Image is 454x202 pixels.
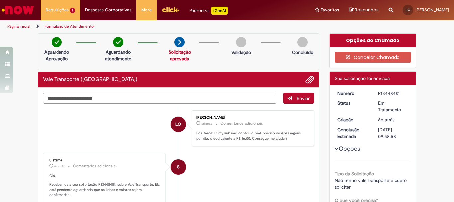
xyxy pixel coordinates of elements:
span: Não tenho vale transporte e quero solicitar [335,177,408,190]
span: S [177,159,180,175]
img: arrow-next.png [174,37,185,47]
div: R13448481 [378,90,409,97]
img: img-circle-grey.png [297,37,308,47]
time: 26/08/2025 13:58:58 [54,164,65,168]
button: Enviar [283,93,314,104]
p: Concluído [292,49,313,56]
span: 6d atrás [201,122,212,126]
div: [DATE] 09:58:58 [378,126,409,140]
time: 26/08/2025 14:20:17 [201,122,212,126]
div: Opções do Chamado [330,34,416,47]
div: Em Tratamento [378,100,409,113]
img: ServiceNow [1,3,35,17]
span: 6d atrás [378,117,394,123]
span: Enviar [297,95,310,101]
textarea: Digite sua mensagem aqui... [43,93,276,104]
span: Despesas Corporativas [85,7,131,13]
a: Formulário de Atendimento [45,24,94,29]
b: Tipo da Solicitação [335,171,374,177]
dt: Número [332,90,373,97]
dt: Criação [332,116,373,123]
a: Rascunhos [349,7,379,13]
div: Lucas Medeiros Oliveira [171,117,186,132]
h2: Vale Transporte (VT) Histórico de tíquete [43,77,137,83]
span: Sua solicitação foi enviada [335,75,390,81]
div: System [171,159,186,175]
a: Página inicial [7,24,30,29]
span: Rascunhos [355,7,379,13]
img: click_logo_yellow_360x200.png [162,5,179,15]
img: img-circle-grey.png [236,37,246,47]
p: Boa tarde! O my link não contou o real, preciso de 4 passagens por dia, o equivalente a R$ 16,00.... [196,131,307,141]
span: 6d atrás [54,164,65,168]
p: Aguardando Aprovação [41,49,73,62]
a: Solicitação aprovada [169,49,191,62]
p: +GenAi [211,7,228,15]
button: Adicionar anexos [305,75,314,84]
p: Validação [231,49,251,56]
small: Comentários adicionais [220,121,263,126]
ul: Trilhas de página [5,20,298,33]
span: Favoritos [321,7,339,13]
span: LO [406,8,410,12]
time: 26/08/2025 13:58:54 [378,117,394,123]
button: Cancelar Chamado [335,52,411,63]
small: Comentários adicionais [73,163,116,169]
p: Olá, [49,173,160,179]
div: Sistema [49,158,160,162]
span: [PERSON_NAME] [415,7,449,13]
span: 1 [70,8,75,13]
span: Requisições [46,7,69,13]
div: Padroniza [189,7,228,15]
p: Aguardando atendimento [102,49,134,62]
span: More [141,7,152,13]
dt: Status [332,100,373,106]
span: LO [175,116,181,132]
p: Recebemos a sua solicitação R13448481, sobre Vale Transporte. Ela está pendente aguardando que as... [49,182,160,198]
dt: Conclusão Estimada [332,126,373,140]
div: 26/08/2025 13:58:54 [378,116,409,123]
div: [PERSON_NAME] [196,116,307,120]
img: check-circle-green.png [52,37,62,47]
img: check-circle-green.png [113,37,123,47]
